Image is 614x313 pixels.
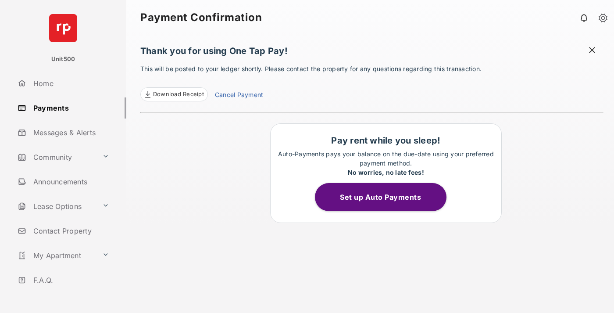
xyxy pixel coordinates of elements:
a: Set up Auto Payments [315,193,457,201]
h1: Pay rent while you sleep! [275,135,497,146]
a: Messages & Alerts [14,122,126,143]
a: Download Receipt [140,87,208,101]
strong: Payment Confirmation [140,12,262,23]
img: svg+xml;base64,PHN2ZyB4bWxucz0iaHR0cDovL3d3dy53My5vcmcvMjAwMC9zdmciIHdpZHRoPSI2NCIgaGVpZ2h0PSI2NC... [49,14,77,42]
a: Contact Property [14,220,126,241]
a: Cancel Payment [215,90,263,101]
a: F.A.Q. [14,270,126,291]
div: No worries, no late fees! [275,168,497,177]
p: Unit500 [51,55,75,64]
span: Download Receipt [153,90,204,99]
a: My Apartment [14,245,99,266]
a: Payments [14,97,126,119]
a: Lease Options [14,196,99,217]
a: Community [14,147,99,168]
button: Set up Auto Payments [315,183,446,211]
a: Announcements [14,171,126,192]
p: This will be posted to your ledger shortly. Please contact the property for any questions regardi... [140,64,603,101]
p: Auto-Payments pays your balance on the due-date using your preferred payment method. [275,149,497,177]
a: Home [14,73,126,94]
h1: Thank you for using One Tap Pay! [140,46,603,61]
